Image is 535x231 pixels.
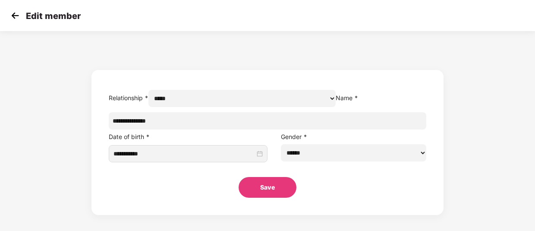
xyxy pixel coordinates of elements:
[281,133,307,140] label: Gender *
[109,133,150,140] label: Date of birth *
[239,177,296,198] button: Save
[109,94,148,101] label: Relationship *
[336,94,358,101] label: Name *
[9,9,22,22] img: svg+xml;base64,PHN2ZyB4bWxucz0iaHR0cDovL3d3dy53My5vcmcvMjAwMC9zdmciIHdpZHRoPSIzMCIgaGVpZ2h0PSIzMC...
[26,11,81,21] p: Edit member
